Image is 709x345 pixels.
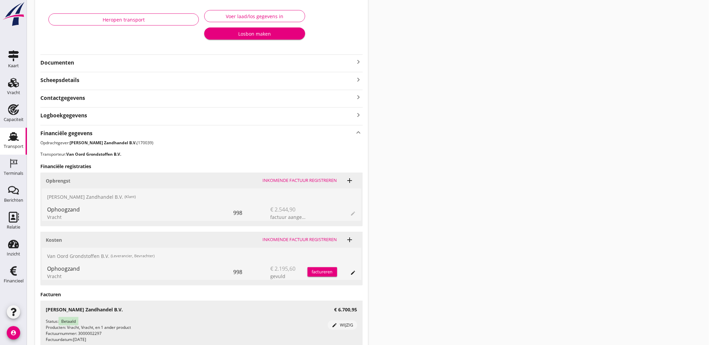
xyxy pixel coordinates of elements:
[355,128,363,137] i: keyboard_arrow_up
[40,291,363,298] h3: Facturen
[346,177,354,185] i: add
[7,90,20,95] div: Vracht
[8,64,19,68] div: Kaart
[1,2,26,27] img: logo-small.a267ee39.svg
[42,248,361,264] div: Van Oord Grondstoffen B.V.
[46,178,70,184] strong: Opbrengst
[40,112,87,119] strong: Logboekgegevens
[271,214,308,221] div: factuur aangemaakt
[346,236,354,244] i: add
[40,94,85,102] strong: Contactgegevens
[40,76,79,84] strong: Scheepsdetails
[4,198,23,202] div: Berichten
[111,253,154,259] small: (Leverancier, Bevrachter)
[271,273,308,280] div: gevuld
[271,265,296,273] span: € 2.195,60
[271,205,296,214] span: € 2.544,90
[47,265,234,273] div: Ophoogzand
[351,270,356,275] i: edit
[46,306,123,313] h3: [PERSON_NAME] Zandhandel B.V.
[7,252,20,256] div: Inzicht
[40,140,363,146] p: Opdrachtgever: (170039)
[40,129,93,137] strong: Financiële gegevens
[47,273,234,280] div: Vracht
[46,237,62,243] strong: Kosten
[234,205,271,221] div: 998
[210,13,299,20] div: Voer laad/los gegevens in
[330,322,355,329] div: wijzig
[263,236,337,243] div: Inkomende factuur registreren
[260,235,340,244] button: Inkomende factuur registreren
[59,317,78,325] span: Betaald
[210,30,300,37] div: Losbon maken
[308,267,337,277] button: factureren
[40,59,355,67] strong: Documenten
[260,176,340,185] button: Inkomende factuur registreren
[4,279,24,283] div: Financieel
[4,144,24,149] div: Transport
[70,140,137,146] strong: [PERSON_NAME] Zandhandel B.V.
[332,322,337,328] i: edit
[47,214,234,221] div: Vracht
[355,75,363,84] i: keyboard_arrow_right
[4,171,23,176] div: Terminals
[355,58,363,66] i: keyboard_arrow_right
[204,10,305,22] button: Voer laad/los gegevens in
[263,177,337,184] div: Inkomende factuur registreren
[204,28,305,40] button: Losbon maken
[46,318,328,343] div: Status: Producten: Vracht, Vracht, en 1 ander product Factuurnummer: 3000002297 Factuurdatum:
[7,326,20,340] i: account_circle
[308,269,337,275] div: factureren
[66,151,121,157] strong: Van Oord Grondstoffen B.V.
[125,194,136,200] small: (Klant)
[47,205,234,214] div: Ophoogzand
[40,163,363,170] h3: Financiële registraties
[73,337,86,342] span: [DATE]
[48,13,199,26] button: Heropen transport
[355,110,363,119] i: keyboard_arrow_right
[328,320,357,330] button: wijzig
[54,16,193,23] div: Heropen transport
[334,306,357,313] h3: € 6.700,95
[7,225,20,229] div: Relatie
[42,189,361,205] div: [PERSON_NAME] Zandhandel B.V.
[40,151,363,157] p: Transporteur:
[355,93,363,102] i: keyboard_arrow_right
[4,117,24,122] div: Capaciteit
[234,264,271,280] div: 998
